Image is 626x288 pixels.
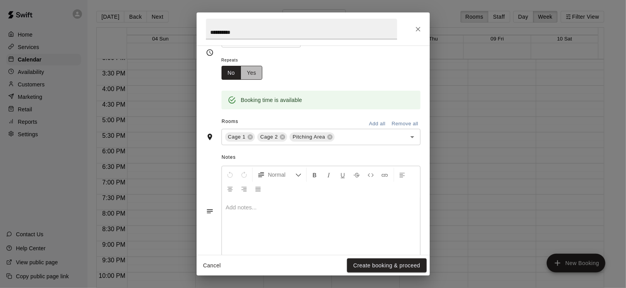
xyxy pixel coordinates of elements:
[308,168,321,182] button: Format Bold
[241,66,262,80] button: Yes
[257,133,281,141] span: Cage 2
[378,168,391,182] button: Insert Link
[206,49,214,56] svg: Timing
[347,258,426,273] button: Create booking & proceed
[221,66,263,80] div: outlined button group
[364,168,377,182] button: Insert Code
[322,168,335,182] button: Format Italics
[251,182,265,196] button: Justify Align
[223,168,237,182] button: Undo
[289,133,328,141] span: Pitching Area
[200,258,225,273] button: Cancel
[237,168,251,182] button: Redo
[268,171,295,179] span: Normal
[221,66,241,80] button: No
[206,133,214,141] svg: Rooms
[254,168,305,182] button: Formatting Options
[225,132,255,142] div: Cage 1
[225,133,249,141] span: Cage 1
[350,168,363,182] button: Format Strikethrough
[289,132,335,142] div: Pitching Area
[365,118,390,130] button: Add all
[221,151,420,164] span: Notes
[221,55,269,66] span: Repeats
[206,207,214,215] svg: Notes
[221,119,238,124] span: Rooms
[223,182,237,196] button: Center Align
[336,168,349,182] button: Format Underline
[396,168,409,182] button: Left Align
[411,22,425,36] button: Close
[241,93,302,107] div: Booking time is available
[407,132,418,142] button: Open
[257,132,287,142] div: Cage 2
[237,182,251,196] button: Right Align
[390,118,420,130] button: Remove all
